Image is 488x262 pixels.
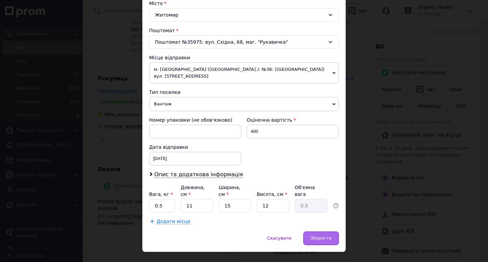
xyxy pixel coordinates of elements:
label: Довжина, см [181,185,205,197]
label: Ширина, см [219,185,240,197]
span: Зберегти [310,236,332,241]
div: Номер упаковки (не обов'язково) [149,117,241,123]
div: Поштомат №35975: вул. Східна, 68, маг. "Рукавичка" [149,35,339,49]
div: Житомир [149,8,339,22]
span: Вантаж [149,97,339,111]
div: Поштомат [149,27,339,34]
span: Місце відправки [149,55,190,60]
span: Опис та додаткова інформація [154,171,243,178]
span: Скасувати [267,236,291,241]
label: Висота, см [257,192,287,197]
label: Вага, кг [149,192,173,197]
span: Додати місце [157,219,190,224]
div: Оціночна вартість [247,117,339,123]
div: Дата відправки [149,144,241,150]
span: м. [GEOGRAPHIC_DATA] ([GEOGRAPHIC_DATA].): №38: ([GEOGRAPHIC_DATA]) вул. [STREET_ADDRESS] [149,62,339,83]
span: Тип посилки [149,89,180,95]
div: Об'ємна вага [295,184,327,198]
